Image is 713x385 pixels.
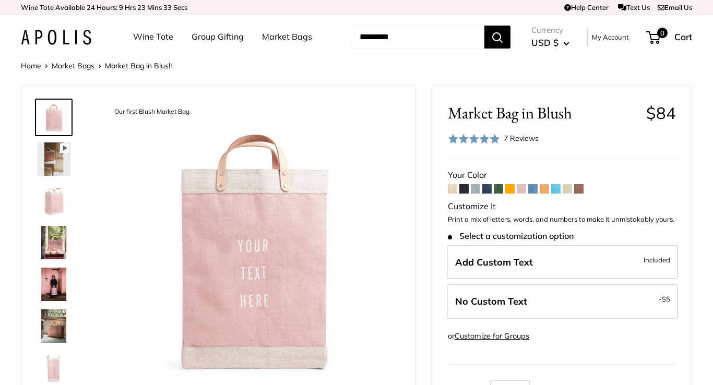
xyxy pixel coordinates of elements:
button: Search [484,26,510,49]
div: or [448,329,529,343]
span: - [659,293,670,305]
label: Add Custom Text [447,245,678,280]
span: $5 [662,295,670,303]
nav: Breadcrumb [21,59,173,73]
a: Email Us [658,3,692,11]
a: Group Gifting [192,29,244,45]
a: Text Us [618,3,650,11]
span: Secs [173,3,187,11]
span: Currency [531,23,569,38]
span: Select a customization option [448,231,574,241]
div: Customize It [448,199,676,214]
span: 9 [119,3,123,11]
span: Market Bag in Blush [448,103,638,123]
a: Market Bags [262,29,312,45]
span: No Custom Text [455,295,527,307]
img: description_Effortless style wherever you go [37,268,70,301]
span: Market Bag in Blush [105,61,173,70]
img: Market Bag in Blush [37,226,70,259]
p: Print a mix of letters, words, and numbers to make it unmistakably yours. [448,214,676,225]
a: Market Bag in Blush [35,307,73,345]
img: Market Bag in Blush [37,351,70,384]
img: Market Bag in Blush [37,184,70,218]
a: Market Bag in Blush [35,140,73,178]
img: Market Bag in Blush [37,142,70,176]
div: Your Color [448,167,676,183]
span: 7 Reviews [504,134,539,143]
a: Market Bag in Blush [35,182,73,220]
span: Included [644,254,670,266]
a: 0 Cart [647,29,692,45]
label: Leave Blank [447,284,678,319]
img: Apolis [21,30,91,45]
span: 23 [137,3,146,11]
span: Add Custom Text [455,256,533,268]
span: 0 [657,28,668,38]
span: Hrs [125,3,136,11]
a: Market Bags [52,61,94,70]
a: Customize for Groups [455,331,529,341]
a: description_Our first Blush Market Bag [35,99,73,136]
a: Market Bag in Blush [35,224,73,261]
img: Market Bag in Blush [37,309,70,343]
a: My Account [592,31,629,43]
button: USD $ [531,34,569,51]
img: description_Our first Blush Market Bag [37,101,70,134]
a: description_Effortless style wherever you go [35,266,73,303]
span: 33 [163,3,172,11]
span: USD $ [531,37,558,48]
span: $84 [646,103,676,123]
a: Home [21,61,41,70]
div: Our first Blush Market Bag [109,105,195,119]
a: Help Center [564,3,609,11]
span: Cart [674,31,692,42]
a: Wine Tote [133,29,173,45]
input: Search... [351,26,484,49]
span: Mins [147,3,162,11]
